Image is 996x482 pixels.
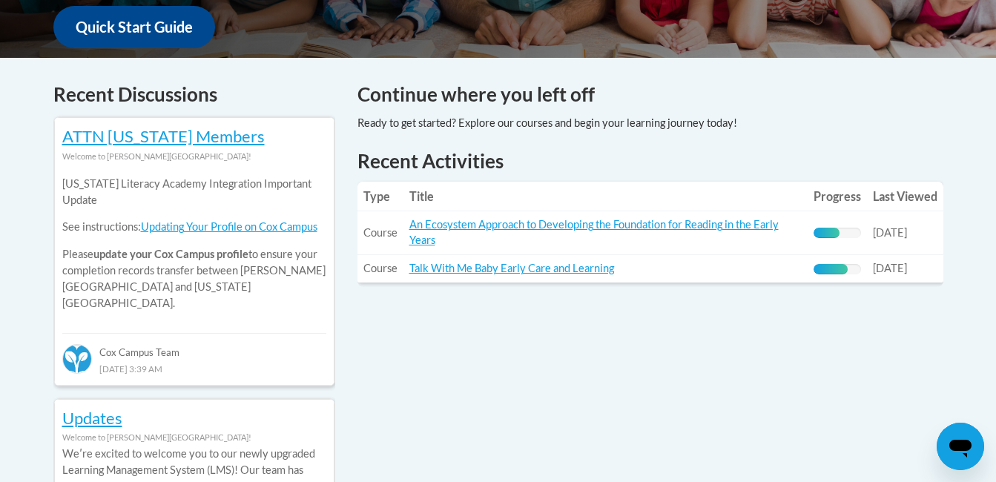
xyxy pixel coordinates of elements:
span: Course [363,226,398,239]
a: Talk With Me Baby Early Care and Learning [409,262,614,274]
div: Progress, % [814,228,840,238]
b: update your Cox Campus profile [93,248,248,260]
div: Welcome to [PERSON_NAME][GEOGRAPHIC_DATA]! [62,429,326,446]
span: [DATE] [873,262,907,274]
th: Type [357,182,403,211]
th: Title [403,182,808,211]
span: [DATE] [873,226,907,239]
div: Welcome to [PERSON_NAME][GEOGRAPHIC_DATA]! [62,148,326,165]
a: Updating Your Profile on Cox Campus [141,220,317,233]
p: [US_STATE] Literacy Academy Integration Important Update [62,176,326,208]
th: Progress [808,182,867,211]
a: An Ecosystem Approach to Developing the Foundation for Reading in the Early Years [409,218,779,246]
div: [DATE] 3:39 AM [62,360,326,377]
iframe: Button to launch messaging window [937,423,984,470]
th: Last Viewed [867,182,943,211]
a: ATTN [US_STATE] Members [62,126,265,146]
div: Please to ensure your completion records transfer between [PERSON_NAME][GEOGRAPHIC_DATA] and [US_... [62,165,326,323]
h4: Recent Discussions [53,80,335,109]
p: See instructions: [62,219,326,235]
h1: Recent Activities [357,148,943,174]
span: Course [363,262,398,274]
a: Updates [62,408,122,428]
h4: Continue where you left off [357,80,943,109]
div: Cox Campus Team [62,333,326,360]
div: Progress, % [814,264,848,274]
img: Cox Campus Team [62,344,92,374]
a: Quick Start Guide [53,6,215,48]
